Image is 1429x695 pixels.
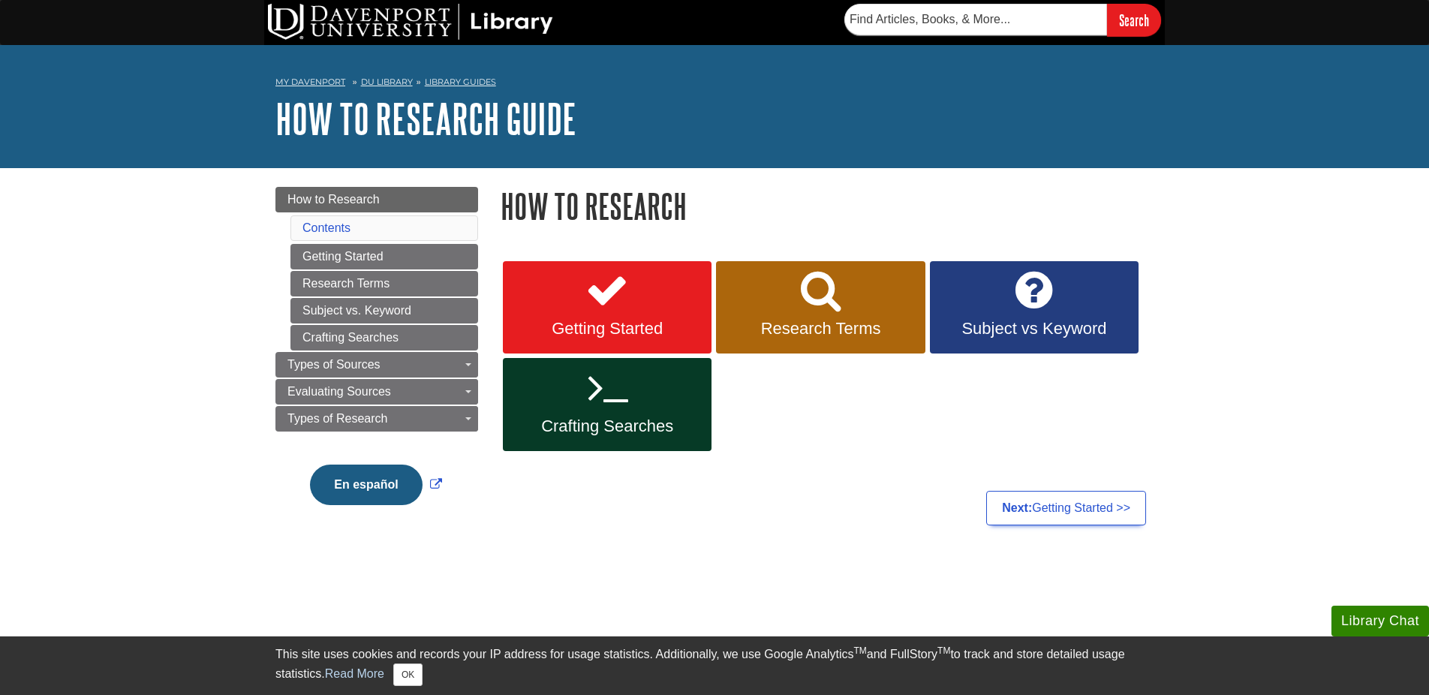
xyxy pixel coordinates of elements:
a: Crafting Searches [290,325,478,351]
a: DU Library [361,77,413,87]
img: DU Library [268,4,553,40]
button: Close [393,663,423,686]
a: Subject vs. Keyword [290,298,478,323]
span: Evaluating Sources [287,385,391,398]
span: Types of Sources [287,358,381,371]
div: Guide Page Menu [275,187,478,531]
a: Next:Getting Started >> [986,491,1146,525]
a: Types of Research [275,406,478,432]
a: Evaluating Sources [275,379,478,405]
span: Subject vs Keyword [941,319,1127,338]
a: Link opens in new window [306,478,445,491]
button: En español [310,465,422,505]
input: Search [1107,4,1161,36]
sup: TM [937,645,950,656]
strong: Next: [1002,501,1032,514]
a: Types of Sources [275,352,478,378]
a: Read More [325,667,384,680]
input: Find Articles, Books, & More... [844,4,1107,35]
a: My Davenport [275,76,345,89]
a: Subject vs Keyword [930,261,1139,354]
span: Crafting Searches [514,417,700,436]
div: This site uses cookies and records your IP address for usage statistics. Additionally, we use Goo... [275,645,1154,686]
a: Crafting Searches [503,358,711,451]
span: Types of Research [287,412,387,425]
a: Getting Started [503,261,711,354]
a: How to Research [275,187,478,212]
h1: How to Research [501,187,1154,225]
a: Library Guides [425,77,496,87]
form: Searches DU Library's articles, books, and more [844,4,1161,36]
span: How to Research [287,193,380,206]
nav: breadcrumb [275,72,1154,96]
a: Getting Started [290,244,478,269]
a: Research Terms [716,261,925,354]
a: Research Terms [290,271,478,296]
button: Library Chat [1331,606,1429,636]
a: How to Research Guide [275,95,576,142]
span: Research Terms [727,319,913,338]
sup: TM [853,645,866,656]
a: Contents [302,221,350,234]
span: Getting Started [514,319,700,338]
